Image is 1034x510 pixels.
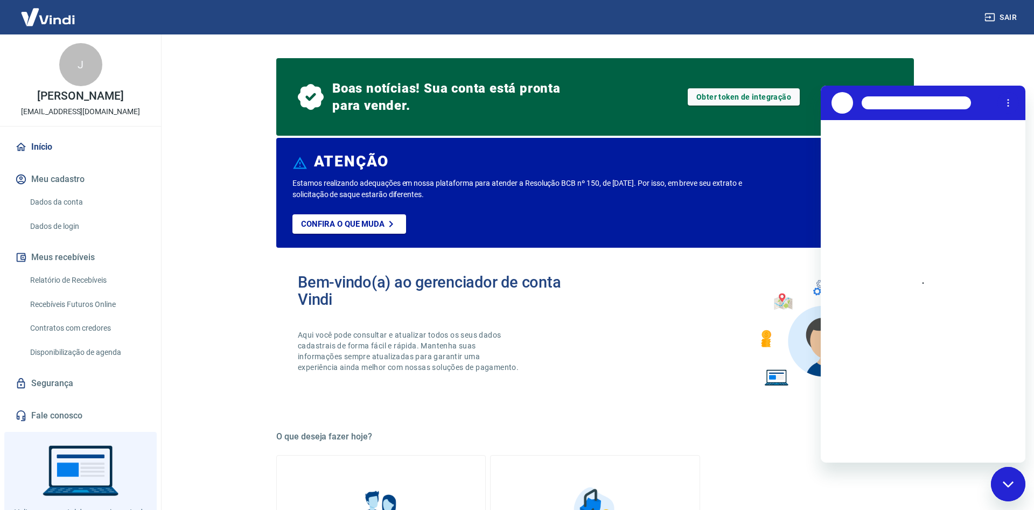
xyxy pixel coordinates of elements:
[332,80,565,114] span: Boas notícias! Sua conta está pronta para vender.
[982,8,1021,27] button: Sair
[292,178,777,200] p: Estamos realizando adequações em nossa plataforma para atender a Resolução BCB nº 150, de [DATE]....
[13,135,148,159] a: Início
[37,90,123,102] p: [PERSON_NAME]
[301,219,385,229] p: Confira o que muda
[13,1,83,33] img: Vindi
[59,43,102,86] div: J
[21,106,140,117] p: [EMAIL_ADDRESS][DOMAIN_NAME]
[292,214,406,234] a: Confira o que muda
[26,215,148,237] a: Dados de login
[26,317,148,339] a: Contratos com credores
[26,269,148,291] a: Relatório de Recebíveis
[26,294,148,316] a: Recebíveis Futuros Online
[314,156,389,167] h6: ATENÇÃO
[276,431,914,442] h5: O que deseja fazer hoje?
[298,274,595,308] h2: Bem-vindo(a) ao gerenciador de conta Vindi
[13,167,148,191] button: Meu cadastro
[13,246,148,269] button: Meus recebíveis
[688,88,800,106] a: Obter token de integração
[991,467,1025,501] iframe: Botão para abrir a janela de mensagens
[26,191,148,213] a: Dados da conta
[821,86,1025,463] iframe: Janela de mensagens
[13,404,148,428] a: Fale conosco
[26,341,148,364] a: Disponibilização de agenda
[298,330,521,373] p: Aqui você pode consultar e atualizar todos os seus dados cadastrais de forma fácil e rápida. Mant...
[751,274,892,393] img: Imagem de um avatar masculino com diversos icones exemplificando as funcionalidades do gerenciado...
[13,372,148,395] a: Segurança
